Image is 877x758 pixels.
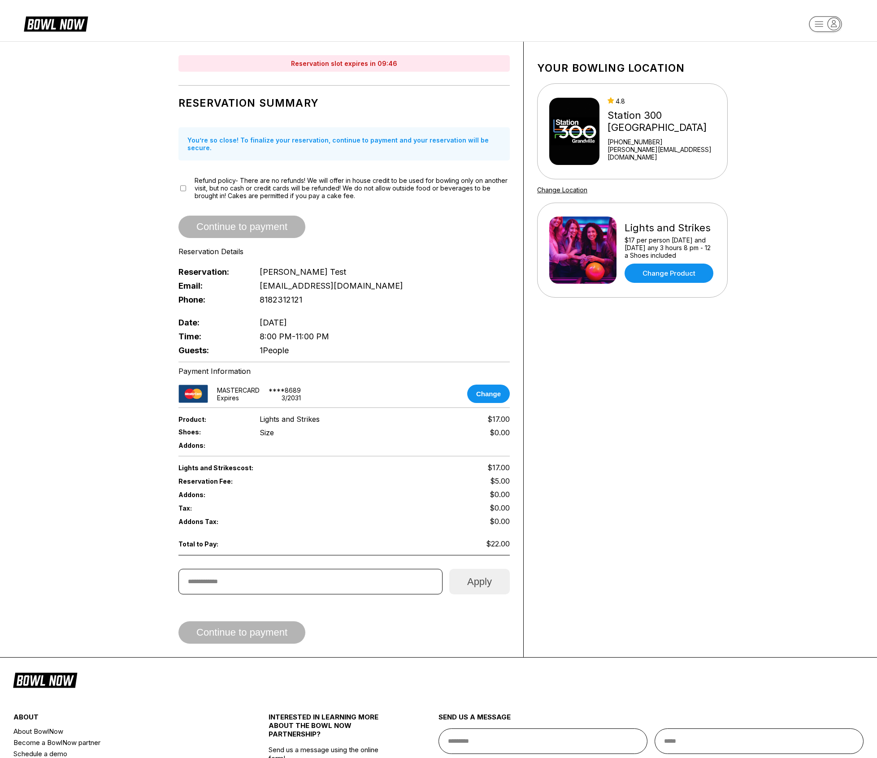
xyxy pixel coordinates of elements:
[260,267,346,277] span: [PERSON_NAME] Test
[178,332,245,341] span: Time:
[487,463,510,472] span: $17.00
[178,491,245,498] span: Addons:
[490,428,510,437] div: $0.00
[608,109,724,134] div: Station 300 [GEOGRAPHIC_DATA]
[178,416,245,423] span: Product:
[487,415,510,424] span: $17.00
[608,146,724,161] a: [PERSON_NAME][EMAIL_ADDRESS][DOMAIN_NAME]
[178,442,245,449] span: Addons:
[260,428,274,437] div: Size
[438,713,864,728] div: send us a message
[625,264,713,283] a: Change Product
[608,97,724,105] div: 4.8
[537,62,728,74] h1: Your bowling location
[13,737,226,748] a: Become a BowlNow partner
[490,476,510,485] span: $5.00
[178,428,245,436] span: Shoes:
[467,385,510,403] button: Change
[178,318,245,327] span: Date:
[490,490,510,499] span: $0.00
[486,539,510,548] span: $22.00
[195,177,510,199] span: Refund policy- There are no refunds! We will offer in house credit to be used for bowling only on...
[260,415,320,424] span: Lights and Strikes
[260,318,287,327] span: [DATE]
[178,247,510,256] div: Reservation Details
[537,186,587,194] a: Change Location
[178,464,344,472] span: Lights and Strikes cost:
[178,97,510,109] h1: Reservation Summary
[178,281,245,290] span: Email:
[178,295,245,304] span: Phone:
[490,517,510,526] span: $0.00
[549,217,617,284] img: Lights and Strikes
[269,713,396,745] div: INTERESTED IN LEARNING MORE ABOUT THE BOWL NOW PARTNERSHIP?
[260,332,329,341] span: 8:00 PM - 11:00 PM
[260,281,403,290] span: [EMAIL_ADDRESS][DOMAIN_NAME]
[178,540,245,548] span: Total to Pay:
[178,385,208,403] img: card
[178,504,245,512] span: Tax:
[13,713,226,726] div: about
[178,127,510,160] div: You’re so close! To finalize your reservation, continue to payment and your reservation will be s...
[13,726,226,737] a: About BowlNow
[178,367,510,376] div: Payment Information
[178,55,510,72] div: Reservation slot expires in 09:46
[625,236,716,259] div: $17 per person [DATE] and [DATE] any 3 hours 8 pm - 12 a Shoes included
[178,267,245,277] span: Reservation:
[217,386,260,394] div: MASTERCARD
[178,477,344,485] span: Reservation Fee:
[549,98,599,165] img: Station 300 Grandville
[178,346,245,355] span: Guests:
[625,222,716,234] div: Lights and Strikes
[490,503,510,512] span: $0.00
[217,394,239,402] div: Expires
[260,346,289,355] span: 1 People
[178,518,245,525] span: Addons Tax:
[608,138,724,146] div: [PHONE_NUMBER]
[260,295,302,304] span: 8182312121
[282,394,301,402] div: 3 / 2031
